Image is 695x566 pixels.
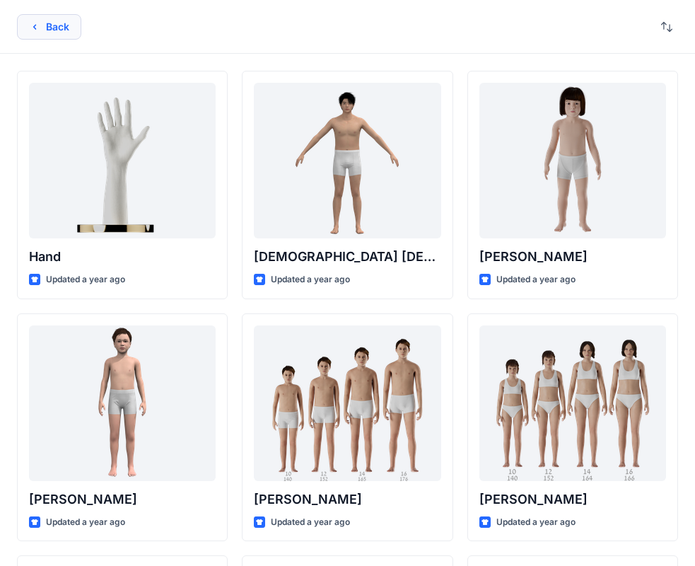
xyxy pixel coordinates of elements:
p: [PERSON_NAME] [254,490,440,509]
a: Hand [29,83,216,238]
button: Back [17,14,81,40]
p: Updated a year ago [496,272,576,287]
p: Updated a year ago [271,515,350,530]
p: Updated a year ago [46,272,125,287]
p: [DEMOGRAPHIC_DATA] [DEMOGRAPHIC_DATA] [254,247,440,267]
p: Hand [29,247,216,267]
p: Updated a year ago [46,515,125,530]
a: Brenda [479,325,666,481]
p: Updated a year ago [271,272,350,287]
a: Emil [29,325,216,481]
a: Male Asian [254,83,440,238]
p: [PERSON_NAME] [479,490,666,509]
p: [PERSON_NAME] [479,247,666,267]
a: Brandon [254,325,440,481]
p: [PERSON_NAME] [29,490,216,509]
a: Charlie [479,83,666,238]
p: Updated a year ago [496,515,576,530]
